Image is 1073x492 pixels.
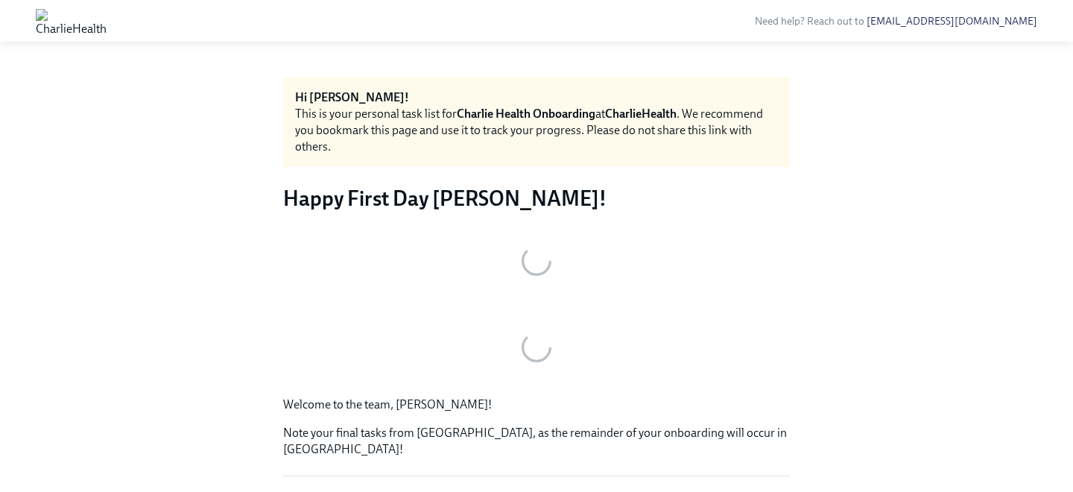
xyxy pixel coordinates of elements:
[283,224,790,298] button: Zoom image
[605,107,677,121] strong: CharlieHealth
[283,310,790,385] button: Zoom image
[755,15,1037,28] span: Need help? Reach out to
[295,106,778,155] div: This is your personal task list for at . We recommend you bookmark this page and use it to track ...
[295,90,409,104] strong: Hi [PERSON_NAME]!
[283,397,790,413] p: Welcome to the team, [PERSON_NAME]!
[283,425,790,458] p: Note your final tasks from [GEOGRAPHIC_DATA], as the remainder of your onboarding will occur in [...
[283,185,790,212] h3: Happy First Day [PERSON_NAME]!
[867,15,1037,28] a: [EMAIL_ADDRESS][DOMAIN_NAME]
[36,9,107,33] img: CharlieHealth
[457,107,595,121] strong: Charlie Health Onboarding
